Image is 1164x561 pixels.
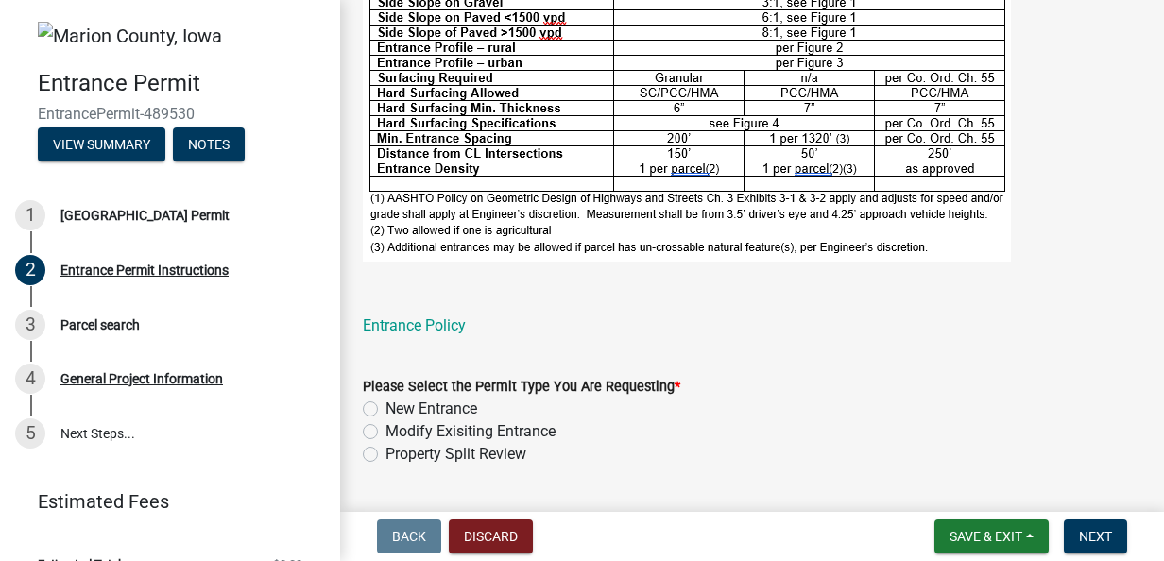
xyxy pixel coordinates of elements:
[449,519,533,553] button: Discard
[15,310,45,340] div: 3
[173,127,245,161] button: Notes
[934,519,1049,553] button: Save & Exit
[15,200,45,230] div: 1
[15,364,45,394] div: 4
[38,105,302,123] span: EntrancePermit-489530
[1079,529,1112,544] span: Next
[15,483,310,520] a: Estimated Fees
[363,316,466,334] a: Entrance Policy
[385,443,526,466] label: Property Split Review
[377,519,441,553] button: Back
[385,420,556,443] label: Modify Exisiting Entrance
[38,138,165,153] wm-modal-confirm: Summary
[60,209,230,222] div: [GEOGRAPHIC_DATA] Permit
[1064,519,1127,553] button: Next
[60,372,223,385] div: General Project Information
[15,255,45,285] div: 2
[15,418,45,449] div: 5
[38,70,325,97] h4: Entrance Permit
[38,127,165,161] button: View Summary
[60,318,140,331] div: Parcel search
[60,263,229,277] div: Entrance Permit Instructions
[385,398,477,420] label: New Entrance
[173,138,245,153] wm-modal-confirm: Notes
[392,529,426,544] span: Back
[38,22,222,50] img: Marion County, Iowa
[363,381,680,394] label: Please Select the Permit Type You Are Requesting
[950,529,1022,544] span: Save & Exit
